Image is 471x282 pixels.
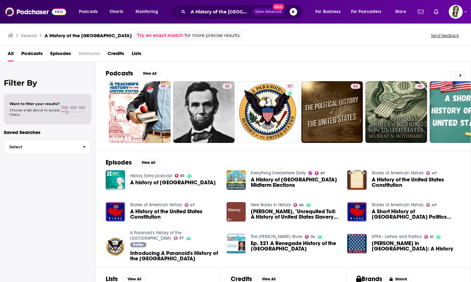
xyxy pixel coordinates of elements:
[190,204,195,207] span: 47
[137,32,183,39] a: Try an exact match
[311,236,315,238] span: 74
[133,243,144,247] span: Trailer
[252,8,285,16] button: Open AdvancedNew
[174,236,184,240] a: 37
[418,83,422,90] span: 40
[372,170,424,176] a: Stories of American History
[251,234,302,239] a: The Tom Woods Show
[185,32,240,39] span: for more precise results
[50,48,71,61] a: Episodes
[237,81,299,143] a: 37
[4,145,78,149] span: Select
[251,241,340,251] span: Ep. 321 A Renegade History of the [GEOGRAPHIC_DATA]
[179,237,184,240] span: 37
[315,7,341,16] span: For Business
[227,170,246,190] img: A History of United States Midterm Elections
[130,250,219,261] span: Introducing A Paranoid's History of the [GEOGRAPHIC_DATA]
[227,234,246,253] img: Ep. 321 A Renegade History of the United States
[372,177,460,188] a: A History of the United States Constitution
[251,177,340,188] a: A History of United States Midterm Elections
[347,7,391,17] button: open menu
[10,102,60,106] span: Want to filter your results?
[227,202,246,222] img: Calvin Schermerhorn, "Unrequited Toil: A History of United States Slavery" (Cambridge UP, 2018)
[347,234,367,253] img: Karl Marx in United States: A History
[353,83,358,90] span: 54
[225,83,229,90] span: 42
[320,172,325,175] span: 87
[21,32,37,39] h3: Search
[185,203,195,207] a: 47
[106,159,132,166] h2: Episodes
[251,241,340,251] a: Ep. 321 A Renegade History of the United States
[130,250,219,261] a: Introducing A Paranoid's History of the United States
[79,7,98,16] span: Podcasts
[130,173,172,179] a: History Extra podcast
[21,48,43,61] a: Podcasts
[430,236,433,238] span: 61
[4,78,91,88] h2: Filter By
[372,234,422,239] a: KPFA - Letters and Politics
[106,159,160,166] a: EpisodesView All
[395,7,406,16] span: More
[285,84,295,89] a: 37
[130,230,181,241] a: A Paranoid's History of the United States
[79,48,100,61] span: Networks
[106,237,125,257] img: Introducing A Paranoid's History of the United States
[347,202,367,222] img: A Short History of United States Politics Book 2
[109,81,171,143] a: 49
[251,202,291,208] a: New Books in History
[106,170,125,190] img: A history of the United States
[365,81,427,143] a: 40
[130,209,219,220] span: A History of the United States Constitution
[288,83,292,90] span: 37
[449,5,463,19] img: User Profile
[347,170,367,190] img: A History of the United States Constitution
[432,172,437,175] span: 47
[431,6,441,17] a: Show notifications dropdown
[315,171,325,175] a: 87
[132,48,141,61] a: Lists
[429,33,461,38] button: Send feedback
[372,209,460,220] span: A Short History of [GEOGRAPHIC_DATA] Politics Book 2
[108,48,124,61] span: Credits
[136,7,158,16] span: Monitoring
[255,10,282,13] span: Open Advanced
[351,7,382,16] span: For Podcasters
[188,7,252,17] input: Search podcasts, credits, & more...
[311,7,348,17] button: open menu
[372,202,424,208] a: Stories of American History
[273,4,284,10] span: New
[106,69,161,77] a: PodcastsView All
[426,203,437,207] a: 47
[138,70,161,77] button: View All
[251,170,306,176] a: Everything Everywhere Daily
[106,69,133,77] h2: Podcasts
[305,235,315,239] a: 74
[158,84,168,89] a: 49
[372,209,460,220] a: A Short History of United States Politics Book 2
[432,204,437,207] span: 47
[130,180,216,185] a: A history of the United States
[449,5,463,19] button: Show profile menu
[301,81,363,143] a: 54
[130,180,216,185] span: A history of [GEOGRAPHIC_DATA]
[175,174,185,178] a: 85
[45,32,132,39] h3: A History of the [GEOGRAPHIC_DATA]
[449,5,463,19] span: Logged in as poppyhat
[130,202,182,208] a: Stories of American History
[105,7,127,17] a: Charts
[131,7,166,17] button: open menu
[5,6,66,18] img: Podchaser - Follow, Share and Rate Podcasts
[251,177,340,188] span: A History of [GEOGRAPHIC_DATA] Midterm Elections
[173,81,235,143] a: 42
[8,48,14,61] a: All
